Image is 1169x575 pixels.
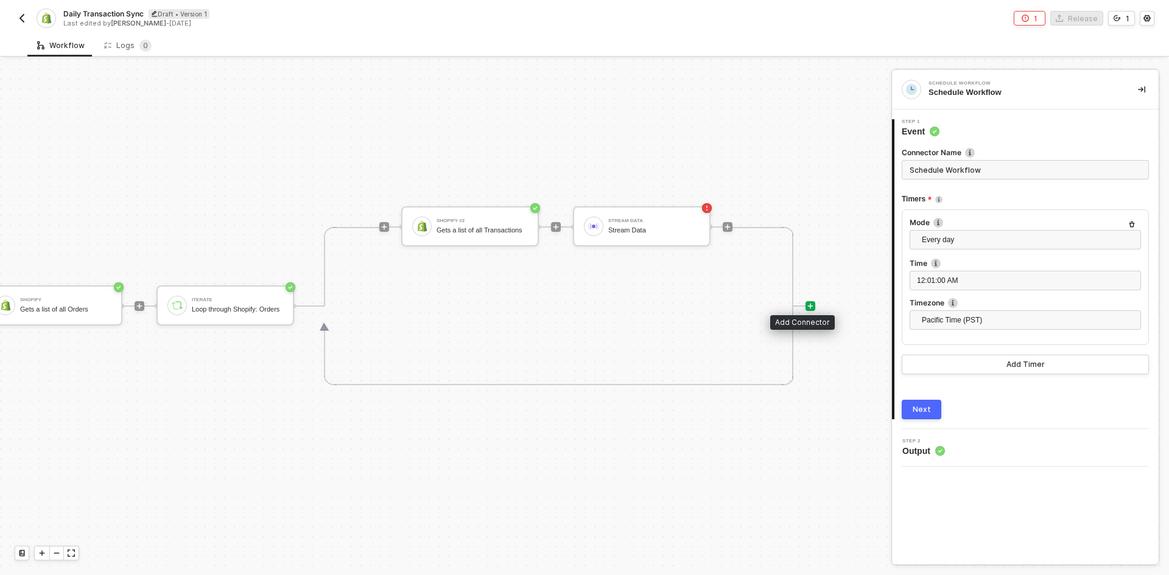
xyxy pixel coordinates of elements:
div: Next [913,405,931,414]
div: Shopify #2 [437,218,528,223]
button: 1 [1014,11,1045,26]
input: Enter description [902,160,1149,179]
span: icon-play [381,223,388,231]
span: icon-play [38,549,46,557]
div: Stream Data [608,218,700,223]
div: Loop through Shopify: Orders [192,305,283,313]
span: icon-expand [68,549,75,557]
span: Every day [922,231,1134,249]
img: icon-info [935,196,943,203]
span: [PERSON_NAME] [111,19,166,27]
img: icon-info [931,259,941,268]
button: Next [902,400,941,419]
span: icon-edit [151,10,158,17]
div: Stream Data [608,226,700,234]
span: Event [902,125,939,138]
span: Step 1 [902,119,939,124]
span: icon-play [724,223,731,231]
div: Last edited by - [DATE] [63,19,583,28]
div: Logs [104,40,152,52]
div: Gets a list of all Transactions [437,226,528,234]
span: icon-settings [1143,15,1151,22]
span: icon-error-page [702,203,712,213]
div: Workflow [37,41,85,51]
span: Pacific Time (PST) [922,311,1134,329]
button: Add Timer [902,355,1149,374]
div: Shopify [20,298,111,302]
sup: 0 [139,40,152,52]
label: Timezone [910,298,1141,308]
span: icon-play [552,223,560,231]
button: 1 [1108,11,1135,26]
img: icon-info [933,218,943,228]
button: Release [1050,11,1103,26]
span: icon-collapse-right [1138,86,1145,93]
span: icon-versioning [1114,15,1121,22]
span: 12:01:00 AM [917,276,958,285]
div: Schedule Workflow [929,87,1118,98]
span: Output [902,445,945,457]
span: icon-success-page [286,282,295,292]
div: Step 1Event Connector Nameicon-infoTimersicon-infoModeicon-infoEvery dayTimeicon-info12:01:00 AMT... [892,119,1159,419]
span: icon-play [136,302,143,310]
span: icon-error-page [1022,15,1029,22]
img: back [17,13,27,23]
span: icon-success-page [530,203,540,213]
img: icon [416,221,427,232]
div: Schedule Workflow [929,81,1111,86]
div: Iterate [192,298,283,302]
img: icon [588,221,599,232]
div: 1 [1034,13,1037,24]
div: Draft • Version 1 [149,9,209,19]
span: Step 2 [902,439,945,444]
label: Time [910,258,1141,268]
span: Daily Transaction Sync [63,9,144,19]
img: icon-info [965,148,975,158]
span: Timers [902,192,932,207]
label: Mode [910,217,1141,228]
img: icon-info [948,298,958,308]
div: Add Timer [1006,360,1045,369]
span: icon-play [807,302,814,310]
div: Add Connector [770,315,835,330]
img: integration-icon [41,13,51,24]
div: 1 [1126,13,1129,24]
span: icon-success-page [114,282,124,292]
button: back [15,11,29,26]
img: integration-icon [906,84,917,95]
span: icon-minus [53,549,60,557]
img: icon [172,300,183,311]
div: Gets a list of all Orders [20,305,111,313]
label: Connector Name [902,147,1149,158]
